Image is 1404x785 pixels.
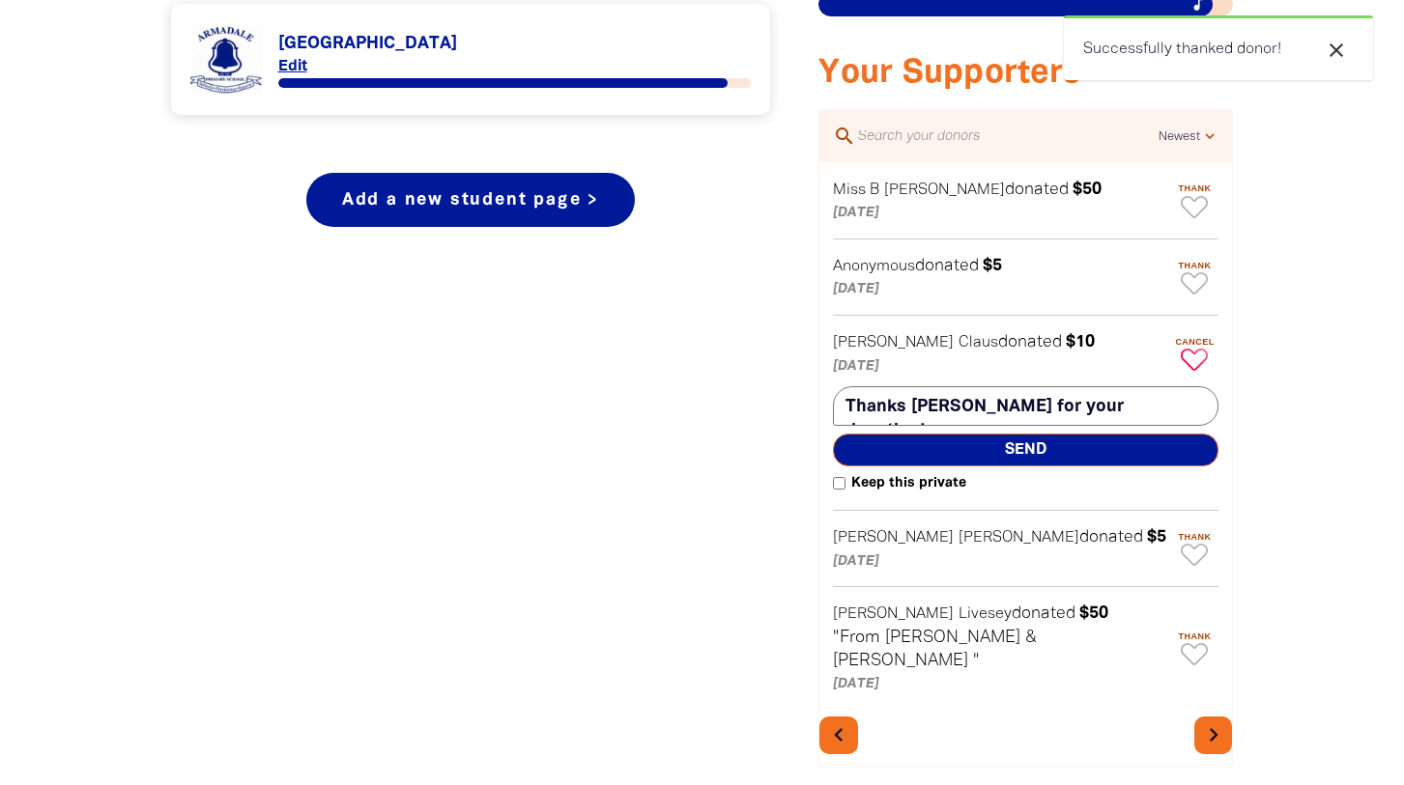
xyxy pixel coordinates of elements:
[856,124,1159,149] input: Search your donors
[833,531,954,545] em: [PERSON_NAME]
[1325,39,1348,62] i: close
[833,278,1166,301] p: [DATE]
[1170,631,1218,641] span: Thank
[1079,529,1143,545] span: donated
[1200,721,1227,748] i: chevron_right
[833,627,1166,673] p: "From [PERSON_NAME] & [PERSON_NAME] "
[1170,524,1218,574] button: Thank
[1005,182,1069,197] span: donated
[1170,176,1218,225] button: Thank
[833,336,954,350] em: [PERSON_NAME]
[833,202,1166,225] p: [DATE]
[1170,253,1218,302] button: Thank
[306,173,635,227] a: Add a new student page >
[1194,716,1232,755] button: Next page
[833,125,856,148] i: search
[819,162,1232,766] div: Paginated content
[959,336,998,350] em: Claus
[833,183,879,197] em: Miss B
[1064,15,1373,80] div: Successfully thanked donor!
[1170,183,1218,193] span: Thank
[833,472,966,495] label: Keep this private
[884,183,1005,197] em: [PERSON_NAME]
[1170,261,1218,270] span: Thank
[959,531,1079,545] em: [PERSON_NAME]
[833,434,1218,466] button: Send
[983,258,1002,273] em: $5
[818,59,1080,89] span: Your Supporters
[833,673,1166,696] p: [DATE]
[845,472,966,495] span: Keep this private
[833,260,915,273] em: Anonymous
[1170,337,1218,347] span: Cancel
[915,258,979,273] span: donated
[959,607,1012,621] em: Livesey
[1073,182,1102,197] em: $50
[833,355,1166,378] p: [DATE]
[1170,532,1218,542] span: Thank
[1170,624,1218,673] button: Thank
[1170,329,1218,378] button: Cancel
[833,477,845,490] input: Keep this private
[190,23,752,96] div: Paginated content
[998,334,1062,350] span: donated
[819,716,857,755] button: Previous page
[1079,605,1108,621] em: $50
[1319,38,1354,63] button: close
[1147,529,1166,545] em: $5
[833,607,954,621] em: [PERSON_NAME]
[1012,605,1075,621] span: donated
[833,550,1166,574] p: [DATE]
[825,721,852,748] i: chevron_left
[1066,334,1095,350] em: $10
[833,386,1218,426] textarea: Thanks [PERSON_NAME] for your donation!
